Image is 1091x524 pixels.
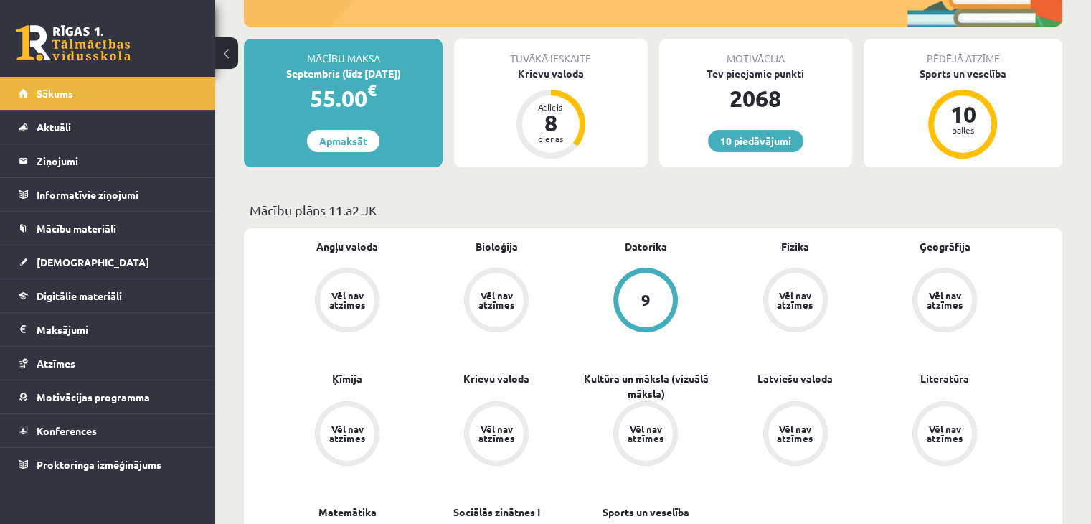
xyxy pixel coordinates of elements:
div: dienas [529,134,572,143]
div: Tuvākā ieskaite [454,39,647,66]
a: Vēl nav atzīmes [721,268,870,335]
span: [DEMOGRAPHIC_DATA] [37,256,149,268]
div: Tev pieejamie punkti [659,66,852,81]
a: Ziņojumi [19,144,197,177]
a: Literatūra [920,371,969,386]
a: Matemātika [318,505,377,520]
a: Ķīmija [332,371,362,386]
a: Vēl nav atzīmes [273,268,422,335]
a: Vēl nav atzīmes [273,401,422,469]
div: Septembris (līdz [DATE]) [244,66,443,81]
span: € [367,80,377,100]
a: Latviešu valoda [757,371,833,386]
div: Sports un veselība [864,66,1062,81]
a: Sports un veselība [603,505,689,520]
div: 8 [529,111,572,134]
div: Mācību maksa [244,39,443,66]
span: Sākums [37,87,73,100]
a: Krievu valoda [463,371,529,386]
a: Maksājumi [19,313,197,346]
span: Motivācijas programma [37,390,150,403]
a: Proktoringa izmēģinājums [19,448,197,481]
a: Vēl nav atzīmes [422,401,571,469]
a: Apmaksāt [307,130,379,152]
div: balles [941,126,984,134]
a: Vēl nav atzīmes [870,268,1019,335]
a: Angļu valoda [316,239,378,254]
span: Aktuāli [37,121,71,134]
div: Vēl nav atzīmes [625,424,666,443]
a: Informatīvie ziņojumi [19,178,197,211]
a: Fizika [781,239,809,254]
a: Sports un veselība 10 balles [864,66,1062,161]
a: Digitālie materiāli [19,279,197,312]
a: Datorika [625,239,667,254]
a: Aktuāli [19,111,197,144]
span: Digitālie materiāli [37,289,122,302]
div: Vēl nav atzīmes [925,291,965,309]
span: Proktoringa izmēģinājums [37,458,161,471]
div: 10 [941,103,984,126]
a: Atzīmes [19,347,197,380]
a: Sākums [19,77,197,110]
a: Sociālās zinātnes I [453,505,540,520]
div: Motivācija [659,39,852,66]
div: 55.00 [244,81,443,116]
div: Vēl nav atzīmes [327,291,367,309]
a: Rīgas 1. Tālmācības vidusskola [16,25,131,61]
span: Atzīmes [37,357,75,370]
div: Atlicis [529,103,572,111]
a: Mācību materiāli [19,212,197,245]
legend: Maksājumi [37,313,197,346]
span: Konferences [37,424,97,437]
div: Vēl nav atzīmes [775,291,816,309]
a: [DEMOGRAPHIC_DATA] [19,245,197,279]
span: Mācību materiāli [37,222,116,235]
div: 2068 [659,81,852,116]
div: Vēl nav atzīmes [476,291,516,309]
a: Vēl nav atzīmes [721,401,870,469]
div: Vēl nav atzīmes [476,424,516,443]
div: Vēl nav atzīmes [775,424,816,443]
a: Motivācijas programma [19,380,197,413]
a: Krievu valoda Atlicis 8 dienas [454,66,647,161]
a: Kultūra un māksla (vizuālā māksla) [571,371,720,401]
a: Vēl nav atzīmes [571,401,720,469]
legend: Informatīvie ziņojumi [37,178,197,211]
div: 9 [641,292,651,308]
div: Vēl nav atzīmes [327,424,367,443]
div: Krievu valoda [454,66,647,81]
a: Konferences [19,414,197,447]
legend: Ziņojumi [37,144,197,177]
a: Vēl nav atzīmes [870,401,1019,469]
div: Vēl nav atzīmes [925,424,965,443]
a: Vēl nav atzīmes [422,268,571,335]
a: Ģeogrāfija [919,239,970,254]
div: Pēdējā atzīme [864,39,1062,66]
a: Bioloģija [476,239,518,254]
a: 9 [571,268,720,335]
a: 10 piedāvājumi [708,130,803,152]
p: Mācību plāns 11.a2 JK [250,200,1057,220]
